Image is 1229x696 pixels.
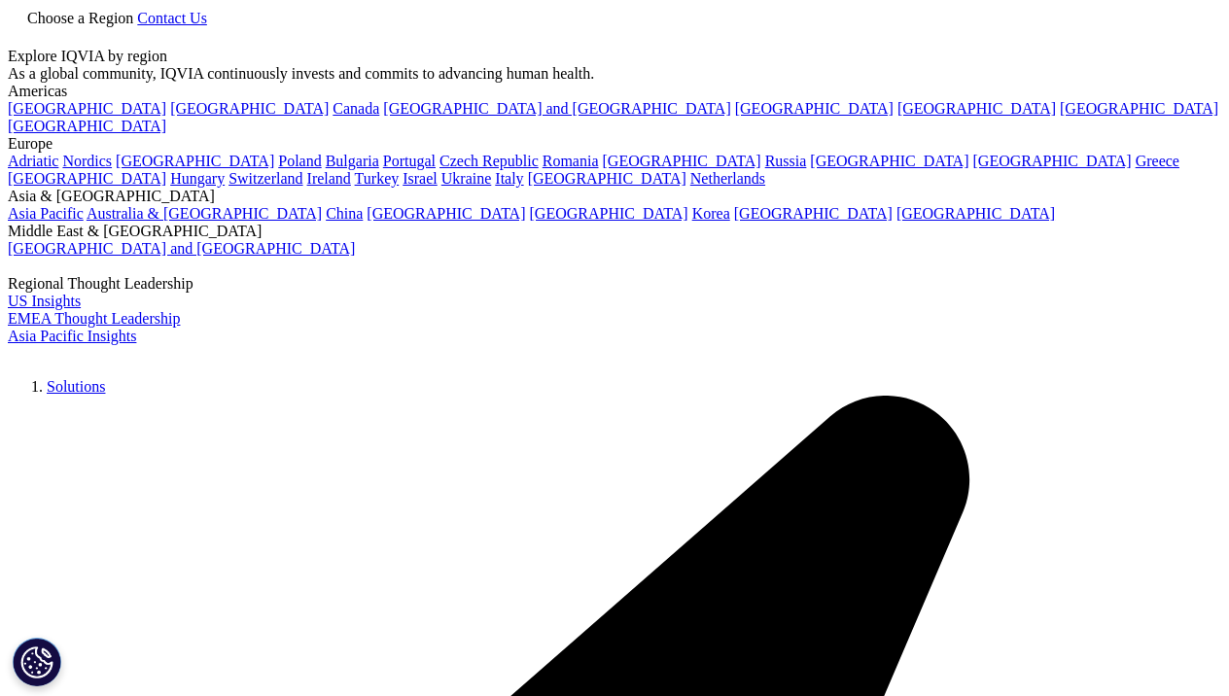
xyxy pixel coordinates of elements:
[735,100,894,117] a: [GEOGRAPHIC_DATA]
[530,205,688,222] a: [GEOGRAPHIC_DATA]
[228,170,302,187] a: Switzerland
[897,100,1056,117] a: [GEOGRAPHIC_DATA]
[326,205,363,222] a: China
[355,170,400,187] a: Turkey
[896,205,1055,222] a: [GEOGRAPHIC_DATA]
[403,170,438,187] a: Israel
[170,170,225,187] a: Hungary
[495,170,523,187] a: Italy
[137,10,207,26] a: Contact Us
[734,205,893,222] a: [GEOGRAPHIC_DATA]
[543,153,599,169] a: Romania
[383,153,436,169] a: Portugal
[8,170,166,187] a: [GEOGRAPHIC_DATA]
[278,153,321,169] a: Poland
[47,378,105,395] a: Solutions
[8,223,1221,240] div: Middle East & [GEOGRAPHIC_DATA]
[13,638,61,686] button: Cookies Settings
[8,188,1221,205] div: Asia & [GEOGRAPHIC_DATA]
[383,100,730,117] a: [GEOGRAPHIC_DATA] and [GEOGRAPHIC_DATA]
[62,153,112,169] a: Nordics
[8,83,1221,100] div: Americas
[690,170,765,187] a: Netherlands
[307,170,351,187] a: Ireland
[439,153,539,169] a: Czech Republic
[367,205,525,222] a: [GEOGRAPHIC_DATA]
[603,153,761,169] a: [GEOGRAPHIC_DATA]
[8,328,136,344] a: Asia Pacific Insights
[8,205,84,222] a: Asia Pacific
[810,153,968,169] a: [GEOGRAPHIC_DATA]
[765,153,807,169] a: Russia
[326,153,379,169] a: Bulgaria
[8,293,81,309] a: US Insights
[1136,153,1179,169] a: Greece
[8,240,355,257] a: [GEOGRAPHIC_DATA] and [GEOGRAPHIC_DATA]
[333,100,379,117] a: Canada
[1060,100,1218,117] a: [GEOGRAPHIC_DATA]
[8,153,58,169] a: Adriatic
[8,310,180,327] a: EMEA Thought Leadership
[8,100,166,117] a: [GEOGRAPHIC_DATA]
[528,170,686,187] a: [GEOGRAPHIC_DATA]
[27,10,133,26] span: Choose a Region
[8,65,1221,83] div: As a global community, IQVIA continuously invests and commits to advancing human health.
[8,48,1221,65] div: Explore IQVIA by region
[8,118,166,134] a: [GEOGRAPHIC_DATA]
[441,170,492,187] a: Ukraine
[973,153,1132,169] a: [GEOGRAPHIC_DATA]
[692,205,730,222] a: Korea
[8,135,1221,153] div: Europe
[170,100,329,117] a: [GEOGRAPHIC_DATA]
[116,153,274,169] a: [GEOGRAPHIC_DATA]
[8,275,1221,293] div: Regional Thought Leadership
[87,205,322,222] a: Australia & [GEOGRAPHIC_DATA]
